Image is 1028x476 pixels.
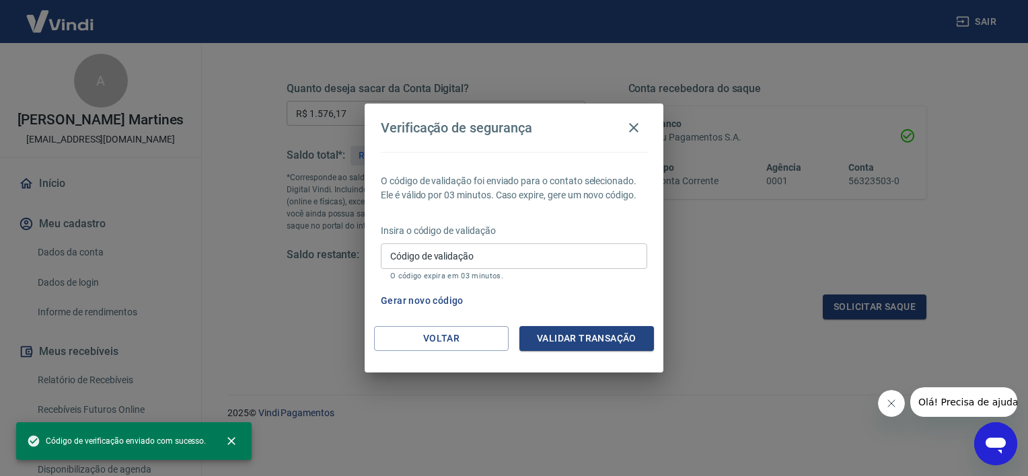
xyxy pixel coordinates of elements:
[974,422,1017,465] iframe: Botão para abrir a janela de mensagens
[217,426,246,456] button: close
[375,288,469,313] button: Gerar novo código
[27,434,206,448] span: Código de verificação enviado com sucesso.
[878,390,905,417] iframe: Fechar mensagem
[374,326,509,351] button: Voltar
[910,387,1017,417] iframe: Mensagem da empresa
[8,9,113,20] span: Olá! Precisa de ajuda?
[381,174,647,202] p: O código de validação foi enviado para o contato selecionado. Ele é válido por 03 minutos. Caso e...
[519,326,654,351] button: Validar transação
[381,120,532,136] h4: Verificação de segurança
[381,224,647,238] p: Insira o código de validação
[390,272,638,280] p: O código expira em 03 minutos.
